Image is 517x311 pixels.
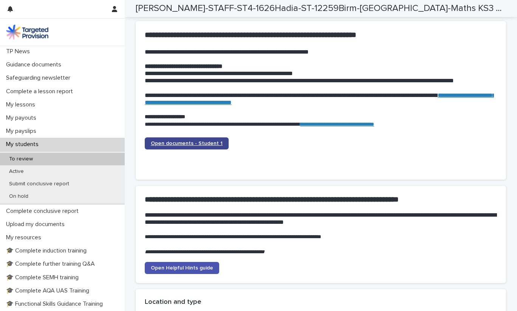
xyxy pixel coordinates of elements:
[3,274,85,281] p: 🎓 Complete SEMH training
[3,128,42,135] p: My payslips
[3,300,109,308] p: 🎓 Functional Skills Guidance Training
[3,247,93,254] p: 🎓 Complete induction training
[3,88,79,95] p: Complete a lesson report
[3,101,41,108] p: My lessons
[151,141,223,146] span: Open documents - Student 1
[3,48,36,55] p: TP News
[136,3,503,14] h2: [PERSON_NAME]-STAFF-ST4-1626Hadia-ST-12259Birm-[GEOGRAPHIC_DATA]-Maths KS3 Science KS3-16702
[3,61,67,68] p: Guidance documents
[3,141,45,148] p: My students
[3,74,76,82] p: Safeguarding newsletter
[151,265,213,271] span: Open Helpful Hints guide
[145,137,229,149] a: Open documents - Student 1
[3,156,39,162] p: To review
[3,234,47,241] p: My resources
[3,287,95,294] p: 🎓 Complete AQA UAS Training
[145,262,219,274] a: Open Helpful Hints guide
[3,221,71,228] p: Upload my documents
[3,260,101,268] p: 🎓 Complete further training Q&A
[3,208,85,215] p: Complete conclusive report
[6,25,48,40] img: M5nRWzHhSzIhMunXDL62
[3,168,30,175] p: Active
[145,298,201,306] h2: Location and type
[3,193,34,200] p: On hold
[3,114,42,122] p: My payouts
[3,181,75,187] p: Submit conclusive report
